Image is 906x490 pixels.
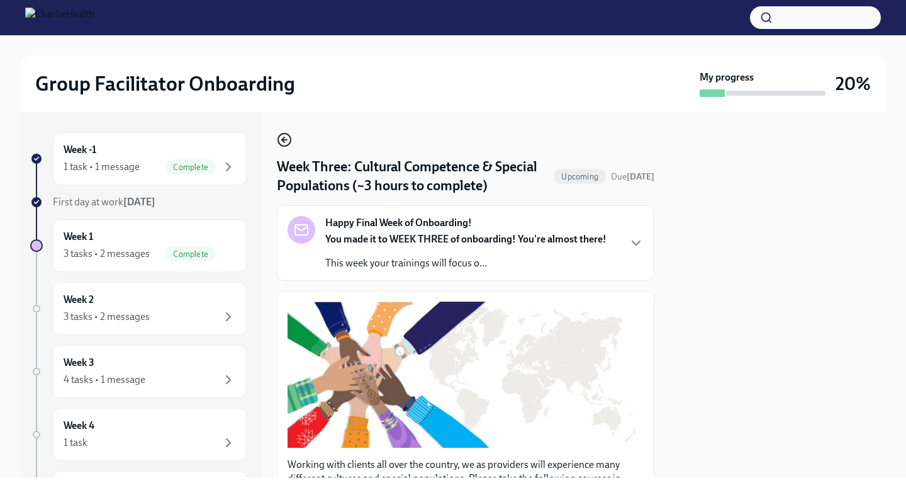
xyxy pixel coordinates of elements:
[25,8,95,28] img: CharlieHealth
[64,293,94,307] h6: Week 2
[123,196,155,208] strong: [DATE]
[325,233,607,245] strong: You made it to WEEK THREE of onboarding! You're almost there!
[288,302,644,448] button: Zoom image
[64,419,94,433] h6: Week 4
[627,171,654,182] strong: [DATE]
[35,71,295,96] h2: Group Facilitator Onboarding
[277,157,549,195] h4: Week Three: Cultural Competence & Special Populations (~3 hours to complete)
[30,282,247,335] a: Week 23 tasks • 2 messages
[700,71,754,84] strong: My progress
[325,256,607,270] p: This week your trainings will focus o...
[30,219,247,272] a: Week 13 tasks • 2 messagesComplete
[165,249,216,259] span: Complete
[64,247,150,261] div: 3 tasks • 2 messages
[64,310,150,324] div: 3 tasks • 2 messages
[64,436,87,450] div: 1 task
[325,216,472,230] strong: Happy Final Week of Onboarding!
[64,356,94,370] h6: Week 3
[64,230,93,244] h6: Week 1
[64,143,96,157] h6: Week -1
[30,408,247,461] a: Week 41 task
[53,196,155,208] span: First day at work
[64,160,140,174] div: 1 task • 1 message
[165,162,216,172] span: Complete
[30,132,247,185] a: Week -11 task • 1 messageComplete
[30,345,247,398] a: Week 34 tasks • 1 message
[554,172,606,181] span: Upcoming
[836,72,871,95] h3: 20%
[30,195,247,209] a: First day at work[DATE]
[611,171,654,182] span: Due
[64,373,145,387] div: 4 tasks • 1 message
[611,171,654,183] span: September 1st, 2025 10:00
